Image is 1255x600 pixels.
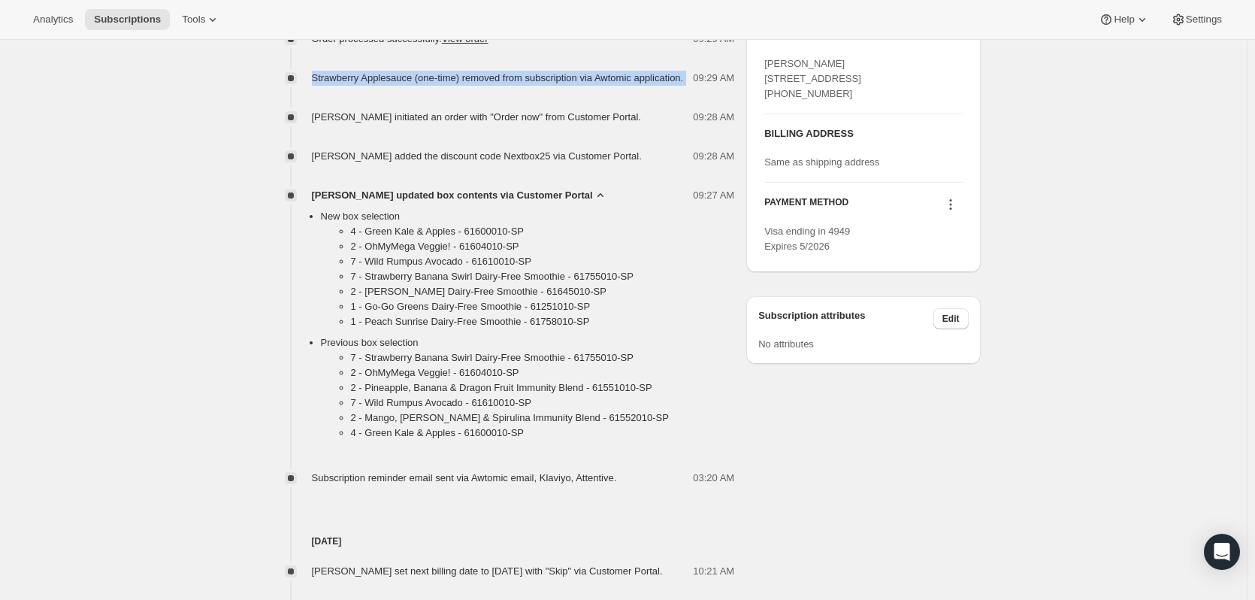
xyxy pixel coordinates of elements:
[351,224,735,239] li: 4 - Green Kale & Apples - 61600010-SP
[933,308,969,329] button: Edit
[351,239,735,254] li: 2 - OhMyMega Veggie! - 61604010-SP
[351,284,735,299] li: 2 - [PERSON_NAME] Dairy-Free Smoothie - 61645010-SP
[764,156,879,168] span: Same as shipping address
[942,313,960,325] span: Edit
[312,565,663,577] span: [PERSON_NAME] set next billing date to [DATE] with "Skip" via Customer Portal.
[351,395,735,411] li: 7 - Wild Rumpus Avocado - 61610010-SP
[24,9,82,30] button: Analytics
[351,350,735,365] li: 7 - Strawberry Banana Swirl Dairy-Free Smoothie - 61755010-SP
[693,71,734,86] span: 09:29 AM
[312,188,593,203] span: [PERSON_NAME] updated box contents via Customer Portal
[764,226,850,252] span: Visa ending in 4949 Expires 5/2026
[758,308,933,329] h3: Subscription attributes
[351,380,735,395] li: 2 - Pineapple, Banana & Dragon Fruit Immunity Blend - 61551010-SP
[312,150,642,162] span: [PERSON_NAME] added the discount code Nextbox25 via Customer Portal.
[312,188,608,203] button: [PERSON_NAME] updated box contents via Customer Portal
[321,209,735,335] li: New box selection
[182,14,205,26] span: Tools
[1204,534,1240,570] div: Open Intercom Messenger
[1090,9,1158,30] button: Help
[764,58,861,99] span: [PERSON_NAME] [STREET_ADDRESS] [PHONE_NUMBER]
[693,110,734,125] span: 09:28 AM
[94,14,161,26] span: Subscriptions
[351,269,735,284] li: 7 - Strawberry Banana Swirl Dairy-Free Smoothie - 61755010-SP
[693,471,734,486] span: 03:20 AM
[351,365,735,380] li: 2 - OhMyMega Veggie! - 61604010-SP
[764,196,848,217] h3: PAYMENT METHOD
[351,254,735,269] li: 7 - Wild Rumpus Avocado - 61610010-SP
[758,338,814,350] span: No attributes
[693,564,734,579] span: 10:21 AM
[267,534,735,549] h4: [DATE]
[321,335,735,447] li: Previous box selection
[351,299,735,314] li: 1 - Go-Go Greens Dairy-Free Smoothie - 61251010-SP
[312,472,617,483] span: Subscription reminder email sent via Awtomic email, Klaviyo, Attentive.
[351,426,735,441] li: 4 - Green Kale & Apples - 61600010-SP
[693,149,734,164] span: 09:28 AM
[693,188,734,203] span: 09:27 AM
[1162,9,1231,30] button: Settings
[351,314,735,329] li: 1 - Peach Sunrise Dairy-Free Smoothie - 61758010-SP
[33,14,73,26] span: Analytics
[312,72,684,83] span: Strawberry Applesauce (one-time) removed from subscription via Awtomic application.
[1186,14,1222,26] span: Settings
[312,111,641,123] span: [PERSON_NAME] initiated an order with "Order now" from Customer Portal.
[85,9,170,30] button: Subscriptions
[764,126,962,141] h3: BILLING ADDRESS
[351,411,735,426] li: 2 - Mango, [PERSON_NAME] & Spirulina Immunity Blend - 61552010-SP
[173,9,229,30] button: Tools
[1114,14,1134,26] span: Help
